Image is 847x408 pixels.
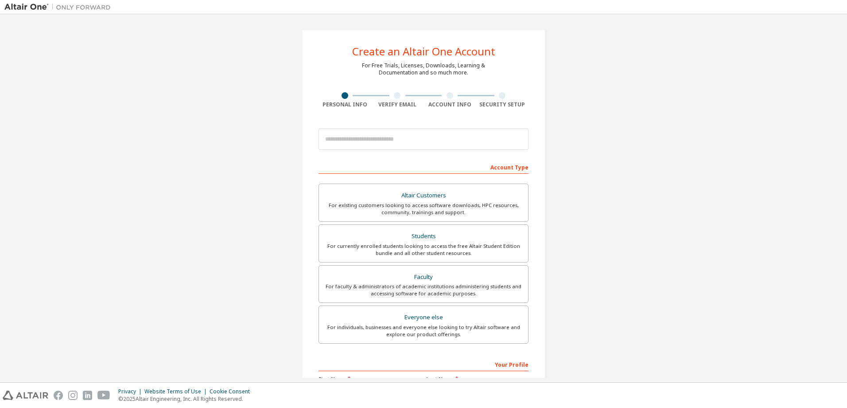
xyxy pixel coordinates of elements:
[210,388,255,395] div: Cookie Consent
[319,376,421,383] label: First Name
[97,391,110,400] img: youtube.svg
[352,46,495,57] div: Create an Altair One Account
[319,357,528,371] div: Your Profile
[426,376,528,383] label: Last Name
[319,101,371,108] div: Personal Info
[324,324,523,338] div: For individuals, businesses and everyone else looking to try Altair software and explore our prod...
[68,391,78,400] img: instagram.svg
[319,160,528,174] div: Account Type
[54,391,63,400] img: facebook.svg
[324,271,523,283] div: Faculty
[324,189,523,202] div: Altair Customers
[324,230,523,243] div: Students
[362,62,485,76] div: For Free Trials, Licenses, Downloads, Learning & Documentation and so much more.
[4,3,115,12] img: Altair One
[476,101,529,108] div: Security Setup
[118,388,144,395] div: Privacy
[423,101,476,108] div: Account Info
[83,391,92,400] img: linkedin.svg
[3,391,48,400] img: altair_logo.svg
[324,243,523,257] div: For currently enrolled students looking to access the free Altair Student Edition bundle and all ...
[144,388,210,395] div: Website Terms of Use
[118,395,255,403] p: © 2025 Altair Engineering, Inc. All Rights Reserved.
[324,311,523,324] div: Everyone else
[324,202,523,216] div: For existing customers looking to access software downloads, HPC resources, community, trainings ...
[324,283,523,297] div: For faculty & administrators of academic institutions administering students and accessing softwa...
[371,101,424,108] div: Verify Email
